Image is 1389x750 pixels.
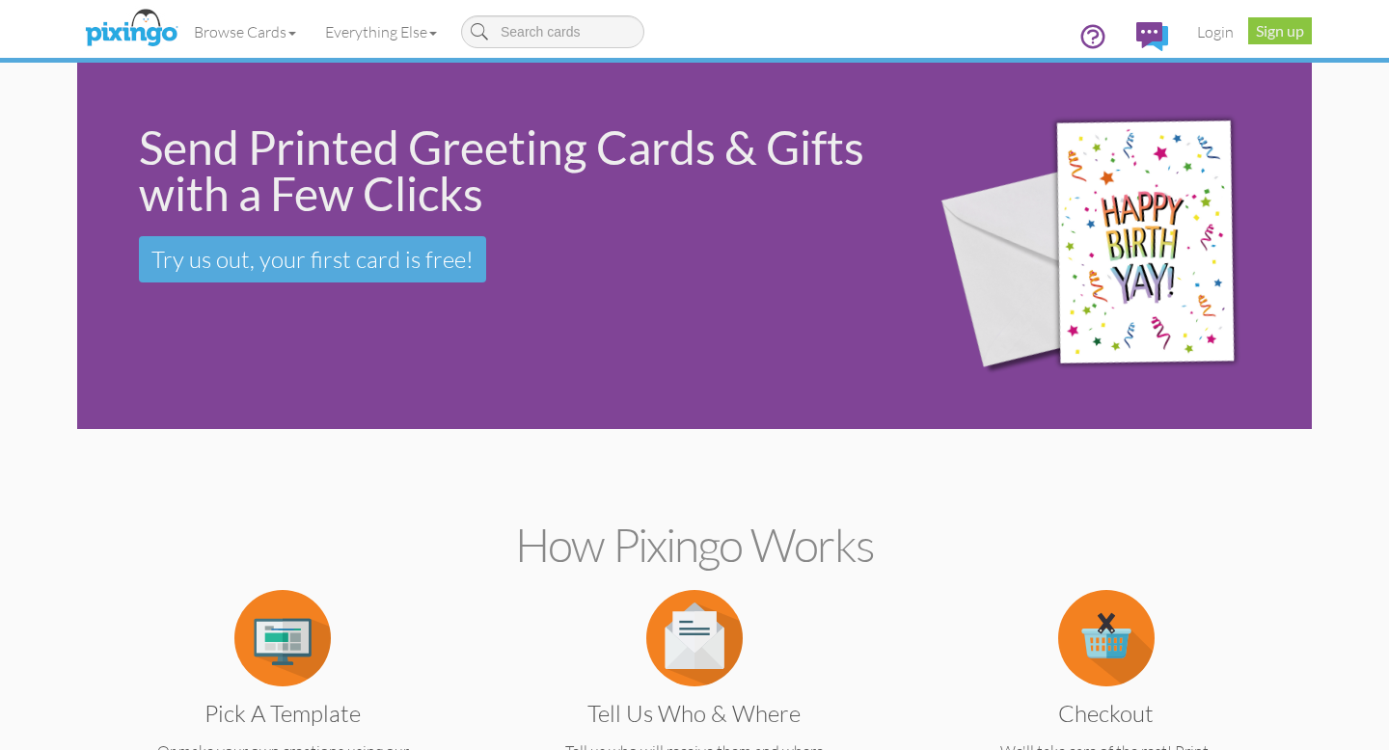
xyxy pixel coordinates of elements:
img: item.alt [1058,590,1155,686]
div: Send Printed Greeting Cards & Gifts with a Few Clicks [139,124,885,217]
a: Login [1183,8,1248,56]
img: item.alt [646,590,743,686]
a: Sign up [1248,17,1312,44]
h3: Checkout [948,701,1264,726]
h2: How Pixingo works [111,520,1278,571]
img: 942c5090-71ba-4bfc-9a92-ca782dcda692.png [912,67,1307,425]
iframe: Chat [1388,749,1389,750]
h3: Tell us Who & Where [536,701,852,726]
span: Try us out, your first card is free! [151,245,474,274]
a: Browse Cards [179,8,311,56]
a: Try us out, your first card is free! [139,236,486,282]
img: comments.svg [1136,22,1168,51]
h3: Pick a Template [125,701,441,726]
a: Everything Else [311,8,451,56]
input: Search cards [461,15,644,48]
img: item.alt [234,590,331,686]
img: pixingo logo [80,5,182,53]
